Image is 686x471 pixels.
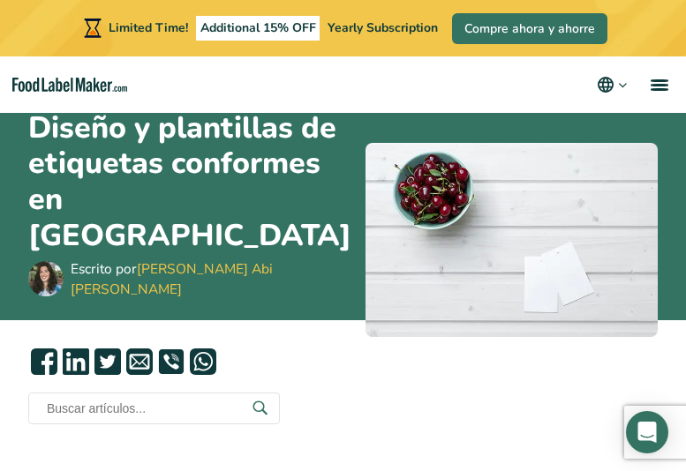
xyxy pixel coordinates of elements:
img: Maria Abi Hanna - Etiquetadora de alimentos [28,261,64,296]
a: menu [629,56,686,113]
div: Open Intercom Messenger [626,411,668,453]
a: [PERSON_NAME] Abi [PERSON_NAME] [71,259,273,298]
div: Escrito por [71,258,351,300]
h1: Diseño y plantillas de etiquetas conformes en [GEOGRAPHIC_DATA] [28,110,351,254]
span: Additional 15% OFF [196,16,320,41]
span: Yearly Subscription [328,19,438,36]
span: Limited Time! [109,19,188,36]
a: Compre ahora y ahorre [452,13,607,44]
input: Buscar artículos... [28,392,280,424]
